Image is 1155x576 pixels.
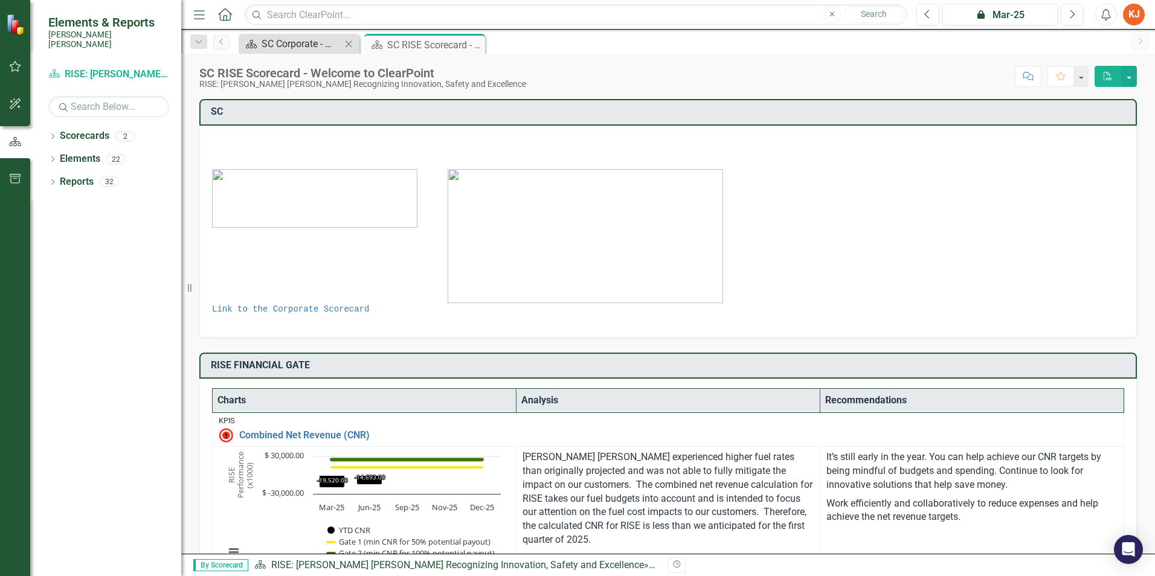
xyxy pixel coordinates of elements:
svg: Interactive chart [219,450,507,571]
span: Search [861,9,887,19]
h3: SC [211,106,1130,117]
a: RISE: [PERSON_NAME] [PERSON_NAME] Recognizing Innovation, Safety and Excellence [271,559,644,571]
text: Nov-25 [432,502,457,513]
div: SC Corporate - Welcome to ClearPoint [262,36,341,51]
div: 2 [115,131,135,141]
button: KJ [1123,4,1145,25]
text: Sep-25 [395,502,419,513]
img: mceclip0%20v2.jpg [448,169,723,303]
button: Mar-25 [942,4,1058,25]
div: RISE: [PERSON_NAME] [PERSON_NAME] Recognizing Innovation, Safety and Excellence [199,80,526,89]
div: » [254,558,659,572]
button: Show Gate 2 (min CNR for 100% potential payout) [328,548,496,558]
a: Reports [60,175,94,189]
path: Jun-25, -14,693. YTD CNR . [357,476,382,485]
div: KPIs [219,417,1118,425]
a: Elements [60,152,100,166]
button: Search [844,6,904,23]
a: RISE: [PERSON_NAME] [PERSON_NAME] Recognizing Innovation, Safety and Excellence [48,68,169,82]
div: 32 [100,177,119,187]
div: SC RISE Scorecard - Welcome to ClearPoint [387,37,482,53]
button: Show Gate 1 (min CNR for 50% potential payout) [327,536,491,547]
h3: RISE FINANCIAL GATE [211,360,1130,371]
div: Mar-25 [947,8,1054,22]
span: Elements & Reports [48,15,169,30]
input: Search ClearPoint... [245,4,907,25]
text: $ -30,000.00 [262,487,304,498]
a: SC Corporate - Welcome to ClearPoint [242,36,341,51]
div: Chart. Highcharts interactive chart. [219,450,510,571]
img: Not Meeting Target [219,428,233,443]
div: SC RISE Scorecard - Welcome to ClearPoint [199,66,526,80]
text: -19,520.00 [317,476,348,484]
text: $ 30,000.00 [265,450,304,461]
span: [PERSON_NAME] [PERSON_NAME] experienced higher fuel rates than originally projected and was not a... [523,451,812,545]
button: Show YTD CNR [327,525,372,536]
g: Gate 2 (min CNR for 100% potential payout), series 3 of 3. Line with 5 data points. [330,457,484,462]
img: ClearPoint Strategy [6,14,27,35]
div: Open Intercom Messenger [1114,535,1143,564]
text: -14,693.00 [355,473,385,481]
a: Link to the Corporate Scorecard [212,304,369,314]
a: Scorecards [60,129,109,143]
text: Mar-25 [319,502,344,513]
button: View chart menu, Chart [225,544,242,561]
span: By Scorecard [193,559,248,571]
p: It’s still early in the year. You can help achieve our CNR targets by being mindful of budgets an... [826,450,1118,494]
text: Dec-25 [470,502,494,513]
p: Work efficiently and collaboratively to reduce expenses and help achieve the net revenue targets. [826,494,1118,525]
small: [PERSON_NAME] [PERSON_NAME] [48,30,169,50]
input: Search Below... [48,96,169,117]
text: RISE Performance (x1000) [226,452,255,499]
a: Combined Net Revenue (CNR) [239,430,1118,441]
div: 22 [106,154,126,164]
g: Gate 1 (min CNR for 50% potential payout), series 2 of 3. Line with 5 data points. [330,465,484,470]
text: Jun-25 [357,502,381,513]
path: Mar-25, -19,520. YTD CNR . [320,476,345,488]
